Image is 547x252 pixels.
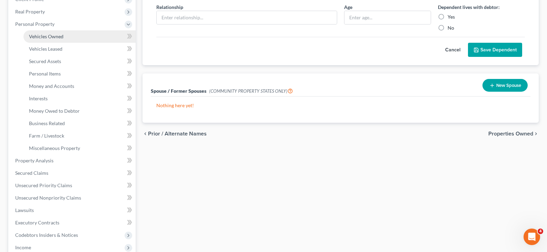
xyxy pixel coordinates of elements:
a: Farm / Livestock [23,130,136,142]
label: Dependent lives with debtor: [438,3,500,11]
a: Executory Contracts [10,216,136,229]
span: Property Analysis [15,158,53,163]
span: Farm / Livestock [29,133,64,139]
label: No [448,24,454,31]
span: Executory Contracts [15,220,59,225]
a: Business Related [23,117,136,130]
span: (COMMUNITY PROPERTY STATES ONLY) [209,88,293,94]
label: Age [344,3,352,11]
span: Real Property [15,9,45,14]
span: Secured Assets [29,58,61,64]
a: Money and Accounts [23,80,136,92]
input: Enter age... [344,11,431,24]
span: Secured Claims [15,170,48,176]
span: Codebtors Insiders & Notices [15,232,78,238]
span: Unsecured Nonpriority Claims [15,195,81,201]
span: Properties Owned [488,131,533,137]
span: Lawsuits [15,207,34,213]
button: Properties Owned chevron_right [488,131,539,137]
a: Secured Assets [23,55,136,68]
iframe: Intercom live chat [524,229,540,245]
span: Personal Items [29,71,61,77]
span: Relationship [156,4,183,10]
a: Unsecured Priority Claims [10,179,136,192]
a: Vehicles Leased [23,43,136,55]
label: Yes [448,13,455,20]
span: 4 [538,229,543,234]
a: Unsecured Nonpriority Claims [10,192,136,204]
span: Miscellaneous Property [29,145,80,151]
a: Property Analysis [10,154,136,167]
a: Personal Items [23,68,136,80]
span: Vehicles Owned [29,33,64,39]
button: Save Dependent [468,43,522,57]
span: Personal Property [15,21,55,27]
button: Cancel [438,43,468,57]
span: Money Owed to Debtor [29,108,80,114]
span: Money and Accounts [29,83,74,89]
span: Prior / Alternate Names [148,131,207,137]
span: Income [15,244,31,250]
a: Lawsuits [10,204,136,216]
a: Secured Claims [10,167,136,179]
p: Nothing here yet! [156,102,525,109]
button: chevron_left Prior / Alternate Names [143,131,207,137]
span: Spouse / Former Spouses [151,88,206,94]
span: Unsecured Priority Claims [15,182,72,188]
button: New Spouse [482,79,528,92]
span: Business Related [29,120,65,126]
a: Vehicles Owned [23,30,136,43]
span: Interests [29,95,48,101]
a: Miscellaneous Property [23,142,136,154]
i: chevron_left [143,131,148,137]
span: Vehicles Leased [29,46,62,52]
a: Interests [23,92,136,105]
a: Money Owed to Debtor [23,105,136,117]
i: chevron_right [533,131,539,137]
input: Enter relationship... [157,11,337,24]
